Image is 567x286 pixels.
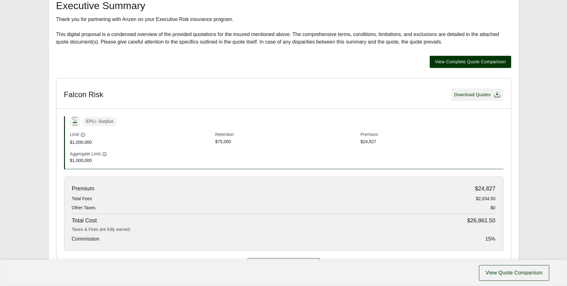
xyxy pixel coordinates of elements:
h3: Falcon Risk [64,90,103,99]
span: Limit [70,131,79,138]
span: $2,034.50 [476,195,495,202]
span: EPLI - Surplus [83,117,117,126]
span: Aggregate Limit [70,151,101,157]
h2: Executive Summary [56,1,511,11]
button: Download Quotes [452,88,503,101]
img: Falcon Risk - HDI [70,118,80,124]
span: $75,000 [215,138,358,146]
span: Premium [361,131,503,138]
span: View Quote Comparison [485,269,543,277]
span: Other Taxes [72,205,95,211]
span: Commission [72,235,99,243]
span: $24,827 [475,185,495,193]
div: Thank you for partnering with Anzen on your Executive Risk insurance program. This digital propos... [56,16,511,46]
button: View Quote Comparison [479,265,549,281]
button: View Details [248,258,320,270]
span: Total Fees [72,195,92,202]
span: $26,861.50 [467,216,495,225]
div: Taxes & Fees are fully earned. [72,226,495,233]
span: $1,000,000 [70,157,213,164]
a: Falcon Risk details [248,258,320,270]
span: 15 % [485,235,495,243]
span: $24,827 [361,138,503,146]
span: $0 [490,205,495,211]
span: Download Quotes [454,91,491,98]
span: View Complete Quote Comparison [435,59,506,65]
span: Retention [215,131,358,138]
span: Total Cost [72,216,97,225]
button: View Complete Quote Comparison [430,56,511,68]
span: $1,000,000 [70,139,213,146]
span: Premium [72,185,94,193]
